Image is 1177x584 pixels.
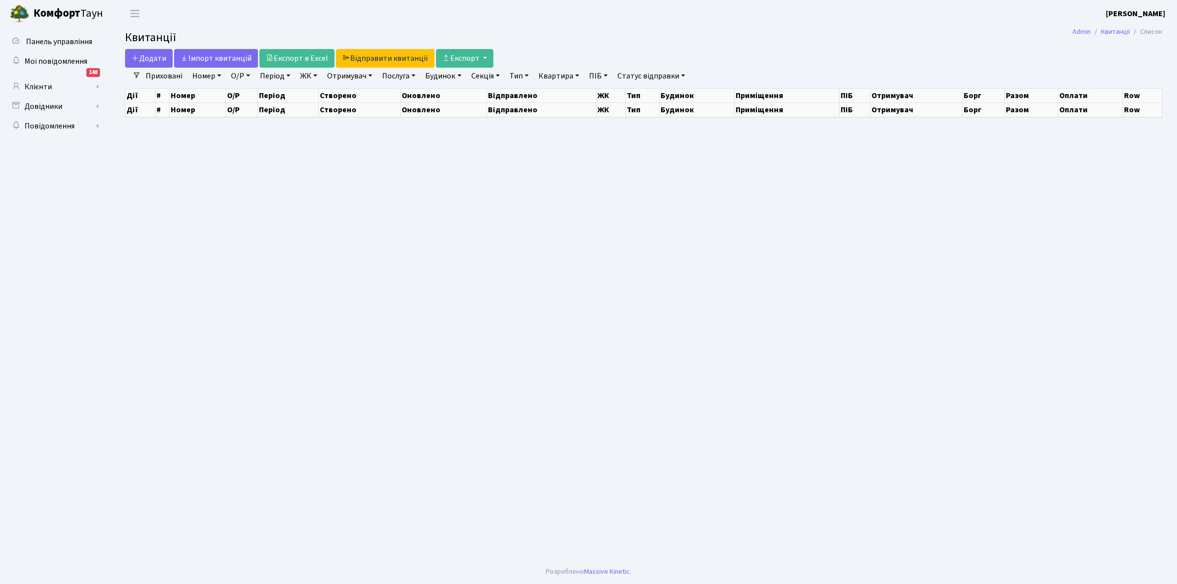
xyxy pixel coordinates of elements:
[1123,88,1162,102] th: Row
[125,49,173,68] a: Додати
[870,102,963,117] th: Отримувач
[1005,88,1058,102] th: Разом
[256,68,294,84] a: Період
[1106,8,1165,20] a: [PERSON_NAME]
[626,88,660,102] th: Тип
[318,88,401,102] th: Створено
[467,68,504,84] a: Секція
[660,102,735,117] th: Будинок
[1130,26,1162,37] li: Список
[155,102,169,117] th: #
[584,566,630,577] a: Massive Kinetic
[487,102,596,117] th: Відправлено
[296,68,321,84] a: ЖК
[259,49,334,68] a: Експорт в Excel
[25,56,87,67] span: Мої повідомлення
[1058,88,1123,102] th: Оплати
[378,68,419,84] a: Послуга
[258,88,319,102] th: Період
[170,102,226,117] th: Номер
[125,29,176,46] span: Квитанції
[401,88,487,102] th: Оновлено
[546,566,631,577] div: Розроблено .
[585,68,612,84] a: ПІБ
[188,68,225,84] a: Номер
[840,102,870,117] th: ПІБ
[131,53,166,64] span: Додати
[142,68,186,84] a: Приховані
[506,68,533,84] a: Тип
[535,68,583,84] a: Квартира
[840,88,870,102] th: ПІБ
[614,68,689,84] a: Статус відправки
[126,102,155,117] th: Дії
[227,68,254,84] a: О/Р
[5,51,103,71] a: Мої повідомлення148
[596,102,626,117] th: ЖК
[323,68,376,84] a: Отримувач
[1073,26,1091,37] a: Admin
[174,49,258,68] a: Iмпорт квитанцій
[1058,22,1177,42] nav: breadcrumb
[33,5,103,22] span: Таун
[5,97,103,116] a: Довідники
[401,102,487,117] th: Оновлено
[963,102,1005,117] th: Борг
[660,88,735,102] th: Будинок
[596,88,626,102] th: ЖК
[10,4,29,24] img: logo.png
[1101,26,1130,37] a: Квитанції
[1058,102,1123,117] th: Оплати
[126,88,155,102] th: Дії
[870,88,963,102] th: Отримувач
[1123,102,1162,117] th: Row
[123,5,147,22] button: Переключити навігацію
[735,88,840,102] th: Приміщення
[5,116,103,136] a: Повідомлення
[336,49,435,68] a: Відправити квитанції
[626,102,660,117] th: Тип
[5,32,103,51] a: Панель управління
[226,102,258,117] th: О/Р
[5,77,103,97] a: Клієнти
[1005,102,1058,117] th: Разом
[318,102,401,117] th: Створено
[26,36,92,47] span: Панель управління
[86,68,100,77] div: 148
[226,88,258,102] th: О/Р
[487,88,596,102] th: Відправлено
[963,88,1005,102] th: Борг
[155,88,169,102] th: #
[1106,8,1165,19] b: [PERSON_NAME]
[170,88,226,102] th: Номер
[421,68,465,84] a: Будинок
[436,49,493,68] button: Експорт
[735,102,840,117] th: Приміщення
[258,102,319,117] th: Період
[33,5,80,21] b: Комфорт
